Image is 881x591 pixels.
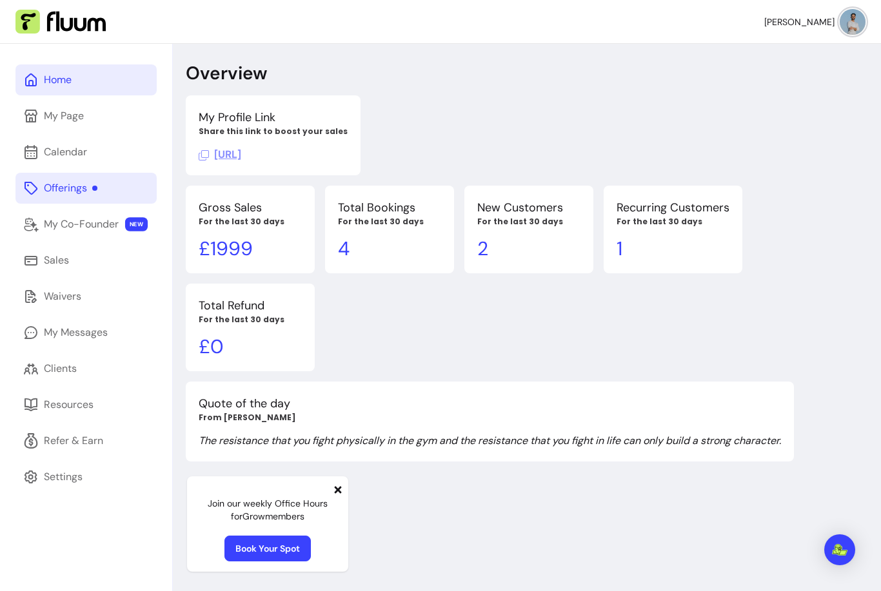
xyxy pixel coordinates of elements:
[15,461,157,492] a: Settings
[199,126,348,137] p: Share this link to boost your sales
[477,237,580,260] p: 2
[44,397,94,412] div: Resources
[15,281,157,312] a: Waivers
[44,325,108,340] div: My Messages
[199,335,302,358] p: £ 0
[44,433,103,449] div: Refer & Earn
[125,217,148,231] span: NEW
[15,353,157,384] a: Clients
[199,394,781,412] p: Quote of the day
[15,173,157,204] a: Offerings
[224,536,311,561] a: Book Your Spot
[15,389,157,420] a: Resources
[338,199,441,217] p: Total Bookings
[15,137,157,168] a: Calendar
[15,425,157,456] a: Refer & Earn
[617,199,729,217] p: Recurring Customers
[44,469,83,485] div: Settings
[44,108,84,124] div: My Page
[15,209,157,240] a: My Co-Founder NEW
[199,108,348,126] p: My Profile Link
[338,217,441,227] p: For the last 30 days
[477,199,580,217] p: New Customers
[199,148,241,161] span: Click to copy
[199,315,302,325] p: For the last 30 days
[477,217,580,227] p: For the last 30 days
[824,534,855,565] div: Open Intercom Messenger
[199,412,781,423] p: From [PERSON_NAME]
[617,217,729,227] p: For the last 30 days
[44,289,81,304] div: Waivers
[199,237,302,260] p: £ 1999
[15,101,157,131] a: My Page
[15,10,106,34] img: Fluum Logo
[44,72,72,88] div: Home
[199,296,302,315] p: Total Refund
[199,217,302,227] p: For the last 30 days
[764,9,866,35] button: avatar[PERSON_NAME]
[199,433,781,449] p: The resistance that you fight physically in the gym and the resistance that you fight in life can...
[338,237,441,260] p: 4
[197,497,338,523] p: Join our weekly Office Hours for Grow members
[199,199,302,217] p: Gross Sales
[44,361,77,376] div: Clients
[44,144,87,160] div: Calendar
[44,180,97,196] div: Offerings
[44,217,119,232] div: My Co-Founder
[764,15,835,28] span: [PERSON_NAME]
[840,9,866,35] img: avatar
[15,317,157,348] a: My Messages
[15,245,157,276] a: Sales
[15,64,157,95] a: Home
[44,253,69,268] div: Sales
[617,237,729,260] p: 1
[186,62,267,85] p: Overview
